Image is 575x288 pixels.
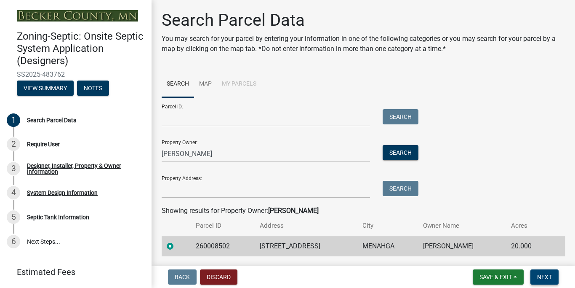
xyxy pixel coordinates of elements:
[194,71,217,98] a: Map
[17,85,74,92] wm-modal-confirm: Summary
[162,206,565,216] div: Showing results for Property Owner:
[7,210,20,224] div: 5
[537,274,552,280] span: Next
[17,10,138,22] img: Becker County, Minnesota
[383,181,418,196] button: Search
[479,274,512,280] span: Save & Exit
[77,81,109,96] button: Notes
[77,85,109,92] wm-modal-confirm: Notes
[162,34,565,54] p: You may search for your parcel by entering your information in one of the following categories or...
[357,236,418,256] td: MENAHGA
[383,145,418,160] button: Search
[530,269,559,285] button: Next
[200,269,237,285] button: Discard
[357,216,418,236] th: City
[7,113,20,127] div: 1
[168,269,197,285] button: Back
[191,216,255,236] th: Parcel ID
[17,30,145,67] h4: Zoning-Septic: Onsite Septic System Application (Designers)
[7,137,20,151] div: 2
[27,214,89,220] div: Septic Tank Information
[27,190,98,196] div: System Design Information
[7,162,20,175] div: 3
[506,216,551,236] th: Acres
[7,186,20,199] div: 4
[418,216,506,236] th: Owner Name
[506,236,551,256] td: 20.000
[27,141,60,147] div: Require User
[7,264,138,280] a: Estimated Fees
[27,117,77,123] div: Search Parcel Data
[17,81,74,96] button: View Summary
[473,269,524,285] button: Save & Exit
[255,236,357,256] td: [STREET_ADDRESS]
[175,274,190,280] span: Back
[27,163,138,175] div: Designer, Installer, Property & Owner Information
[268,207,319,215] strong: [PERSON_NAME]
[255,216,357,236] th: Address
[162,71,194,98] a: Search
[418,236,506,256] td: [PERSON_NAME]
[383,109,418,124] button: Search
[17,70,135,78] span: SS2025-483762
[191,236,255,256] td: 260008502
[7,235,20,248] div: 6
[162,10,565,30] h1: Search Parcel Data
